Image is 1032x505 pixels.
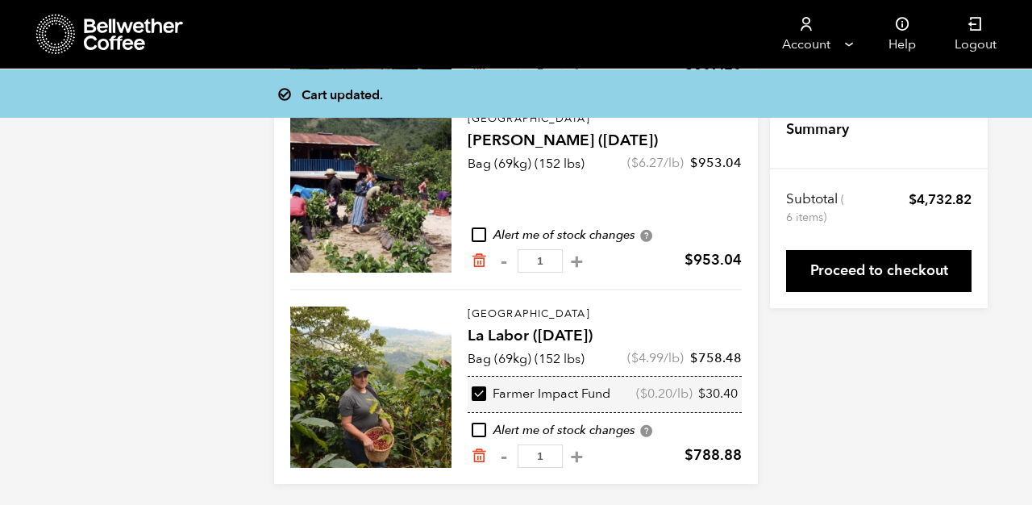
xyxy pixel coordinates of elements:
bdi: 758.48 [690,349,742,367]
button: - [493,449,514,465]
bdi: 953.04 [685,250,742,270]
h4: La Labor ([DATE]) [468,325,742,348]
bdi: 0.20 [640,385,672,403]
button: + [567,449,587,465]
span: $ [631,154,639,172]
span: $ [685,445,693,465]
th: Subtotal [786,190,847,226]
a: Proceed to checkout [786,250,972,292]
bdi: 953.04 [690,154,742,172]
span: $ [685,250,693,270]
bdi: 788.88 [685,445,742,465]
h4: [PERSON_NAME] ([DATE]) [468,130,742,152]
span: $ [631,349,639,367]
span: $ [690,154,698,172]
div: Cart updated. [285,82,769,105]
span: $ [909,190,917,209]
div: Alert me of stock changes [468,422,742,440]
span: ( /lb) [627,154,684,172]
p: Bag (69kg) (152 lbs) [468,349,585,369]
div: Farmer Impact Fund [472,386,610,403]
p: [GEOGRAPHIC_DATA] [468,111,742,127]
bdi: 4,732.82 [909,190,972,209]
a: Remove from cart [471,252,487,269]
span: $ [690,349,698,367]
bdi: 4.99 [631,349,664,367]
bdi: 6.27 [631,154,664,172]
p: Bag (69kg) (152 lbs) [468,154,585,173]
h4: Summary [786,119,849,140]
input: Qty [518,444,563,468]
p: [GEOGRAPHIC_DATA] [468,307,742,323]
span: ( /lb) [627,349,684,367]
span: $ [698,385,705,403]
button: + [567,253,587,269]
input: Qty [518,249,563,273]
bdi: 30.40 [698,385,738,403]
a: Remove from cart [471,448,487,465]
button: - [493,253,514,269]
span: ( /lb) [636,386,693,403]
span: $ [640,385,647,403]
div: Alert me of stock changes [468,227,742,244]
